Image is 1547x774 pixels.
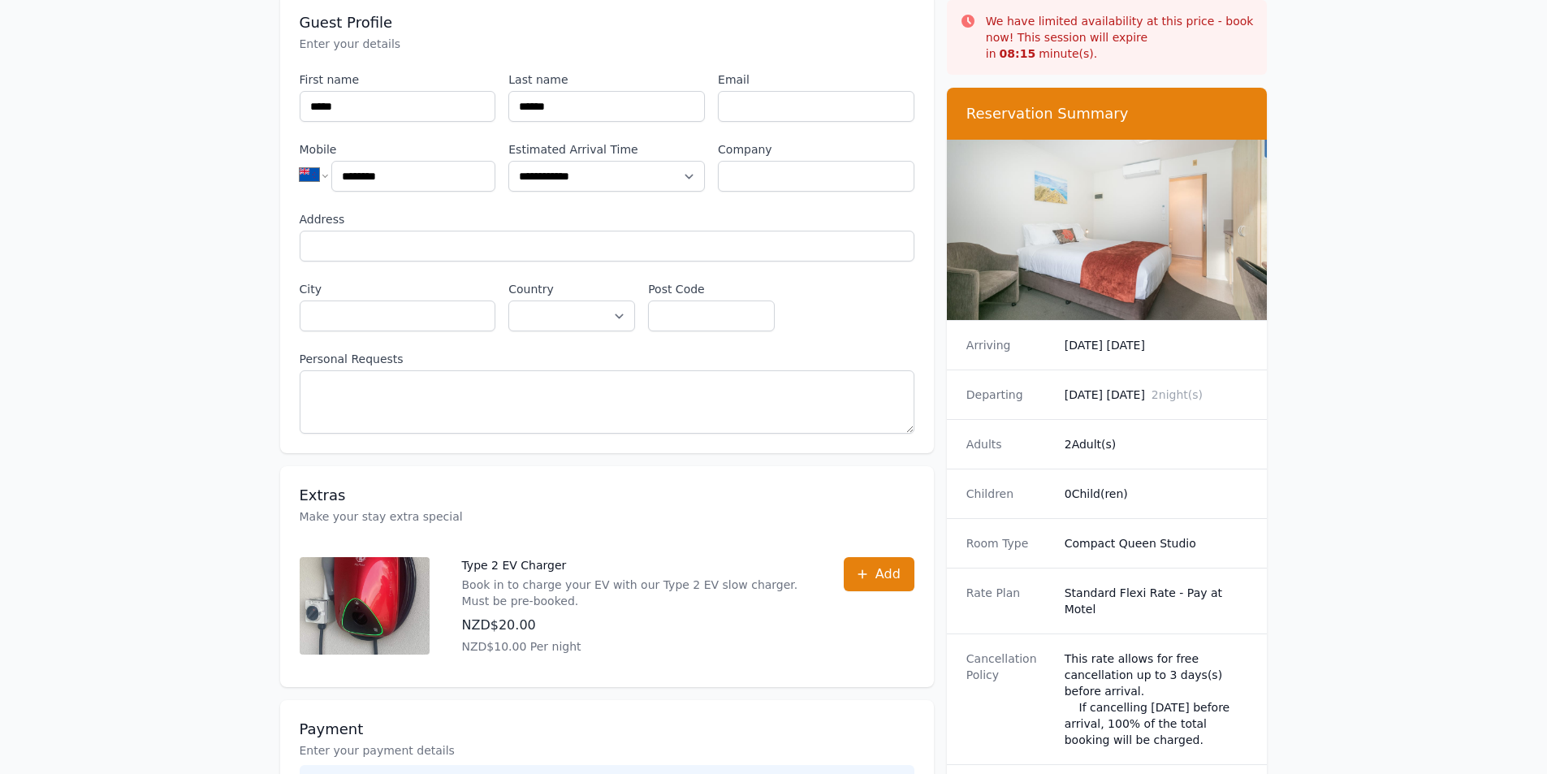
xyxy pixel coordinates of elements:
span: Add [875,564,901,584]
label: Address [300,211,914,227]
dt: Adults [966,436,1052,452]
p: We have limited availability at this price - book now! This session will expire in minute(s). [986,13,1255,62]
p: Enter your details [300,36,914,52]
dd: Standard Flexi Rate - Pay at Motel [1065,585,1248,617]
dt: Room Type [966,535,1052,551]
dt: Departing [966,387,1052,403]
img: Compact Queen Studio [947,140,1268,320]
dd: [DATE] [DATE] [1065,387,1248,403]
label: Email [718,71,914,88]
label: Personal Requests [300,351,914,367]
p: NZD$10.00 Per night [462,638,811,655]
dt: Cancellation Policy [966,651,1052,748]
p: NZD$20.00 [462,616,811,635]
dt: Rate Plan [966,585,1052,617]
p: Type 2 EV Charger [462,557,811,573]
button: Add [844,557,914,591]
strong: 08 : 15 [1000,47,1036,60]
h3: Reservation Summary [966,104,1248,123]
p: Enter your payment details [300,742,914,759]
dd: [DATE] [DATE] [1065,337,1248,353]
label: Post Code [648,281,775,297]
p: Book in to charge your EV with our Type 2 EV slow charger. Must be pre-booked. [462,577,811,609]
dd: 0 Child(ren) [1065,486,1248,502]
dt: Arriving [966,337,1052,353]
p: Make your stay extra special [300,508,914,525]
span: 2 night(s) [1152,388,1203,401]
dd: 2 Adult(s) [1065,436,1248,452]
img: Type 2 EV Charger [300,557,430,655]
label: Mobile [300,141,496,158]
label: City [300,281,496,297]
h3: Guest Profile [300,13,914,32]
h3: Payment [300,720,914,739]
div: This rate allows for free cancellation up to 3 days(s) before arrival. If cancelling [DATE] befor... [1065,651,1248,748]
dd: Compact Queen Studio [1065,535,1248,551]
label: Country [508,281,635,297]
label: First name [300,71,496,88]
label: Company [718,141,914,158]
label: Estimated Arrival Time [508,141,705,158]
dt: Children [966,486,1052,502]
h3: Extras [300,486,914,505]
label: Last name [508,71,705,88]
